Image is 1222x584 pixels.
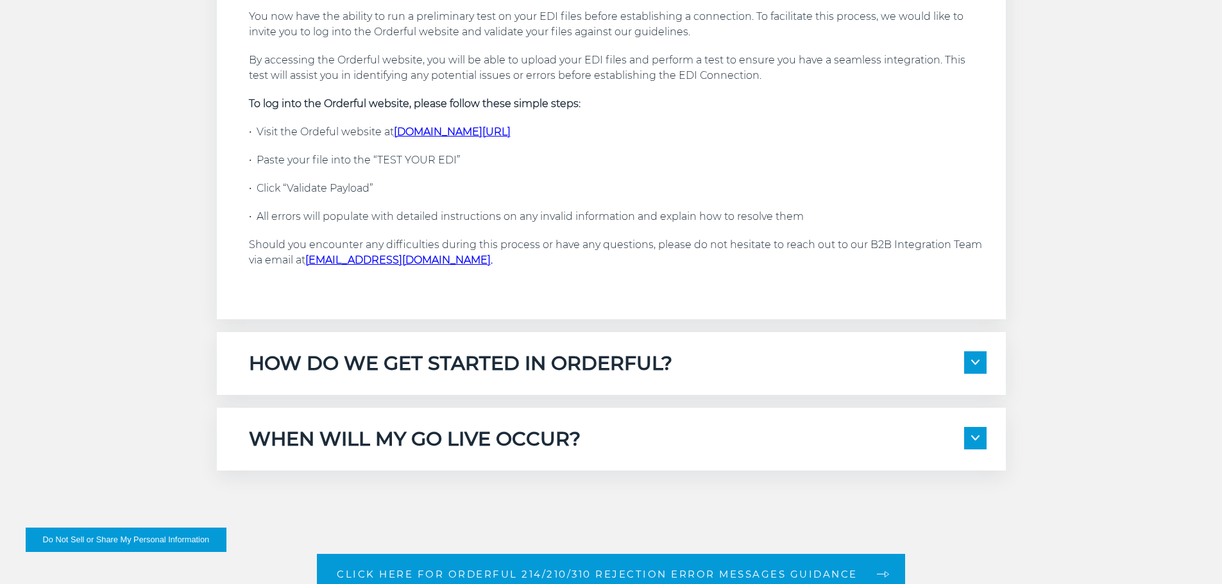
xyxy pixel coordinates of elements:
p: • Paste your file into the “TEST YOUR EDI” [249,153,987,168]
img: arrow [971,360,980,365]
strong: . [305,254,493,266]
h5: HOW DO WE GET STARTED IN ORDERFUL? [249,351,672,376]
strong: To log into the Orderful website, please follow these simple steps: [249,97,581,110]
a: [DOMAIN_NAME][URL] [394,126,511,138]
p: • Click “Validate Payload” [249,181,987,196]
a: [EMAIL_ADDRESS][DOMAIN_NAME] [305,254,491,266]
h5: WHEN WILL MY GO LIVE OCCUR? [249,427,581,451]
p: • Visit the Ordeful website at [249,124,987,140]
img: arrow [971,435,980,440]
p: • All errors will populate with detailed instructions on any invalid information and explain how ... [249,209,987,224]
p: You now have the ability to run a preliminary test on your EDI files before establishing a connec... [249,9,987,40]
p: Should you encounter any difficulties during this process or have any questions, please do not he... [249,237,987,268]
button: Do Not Sell or Share My Personal Information [26,528,226,552]
p: By accessing the Orderful website, you will be able to upload your EDI files and perform a test t... [249,53,987,83]
span: Click here for Orderful 214/210/310 Rejection Error Messages Guidance [337,569,858,579]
